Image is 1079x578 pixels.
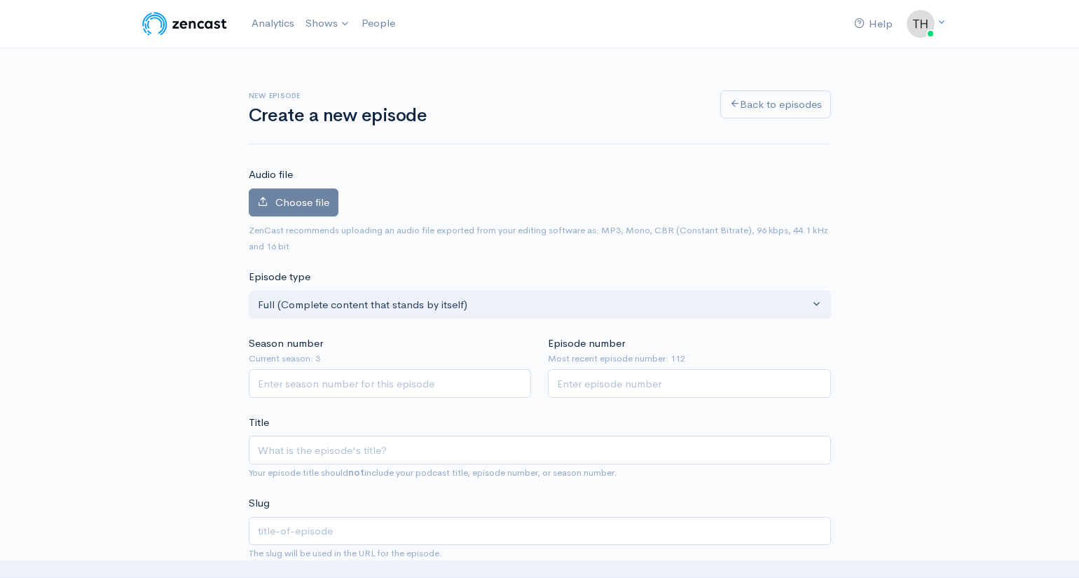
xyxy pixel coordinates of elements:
button: Full (Complete content that stands by itself) [249,291,831,319]
img: ZenCast Logo [140,10,229,38]
label: Title [249,415,269,431]
a: Back to episodes [720,90,831,119]
small: ZenCast recommends uploading an audio file exported from your editing software as: MP3, Mono, CBR... [249,224,828,252]
label: Season number [249,336,323,352]
input: title-of-episode [249,517,831,546]
input: Enter season number for this episode [249,369,532,398]
label: Audio file [249,167,293,183]
label: Episode type [249,269,310,285]
small: Most recent episode number: 112 [548,352,831,366]
small: The slug will be used in the URL for the episode. [249,547,442,559]
a: Analytics [246,8,300,39]
h6: New episode [249,92,703,99]
small: Your episode title should include your podcast title, episode number, or season number. [249,467,617,479]
img: ... [907,10,935,38]
input: What is the episode's title? [249,436,831,465]
label: Episode number [548,336,625,352]
a: Shows [300,8,356,39]
a: Help [848,9,898,39]
label: Slug [249,495,270,511]
strong: not [348,467,364,479]
small: Current season: 3 [249,352,532,366]
div: Full (Complete content that stands by itself) [258,297,809,313]
span: Choose file [275,195,329,209]
h1: Create a new episode [249,106,703,126]
a: People [356,8,401,39]
input: Enter episode number [548,369,831,398]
